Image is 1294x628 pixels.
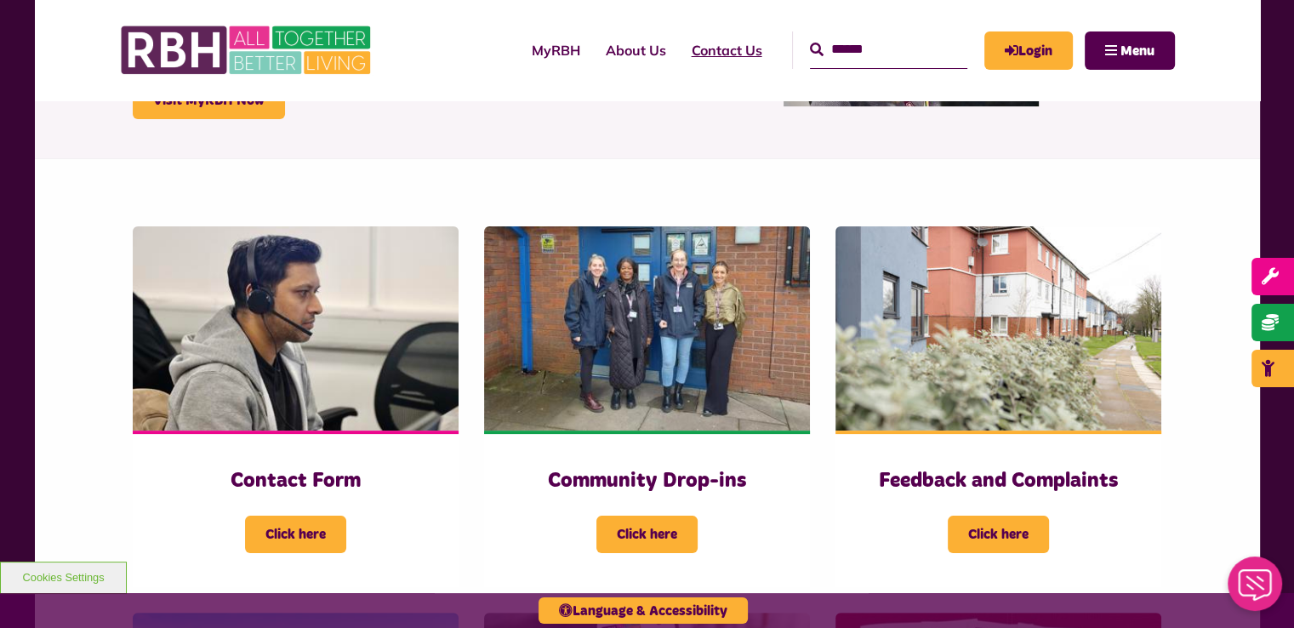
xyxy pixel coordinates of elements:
a: About Us [593,27,679,73]
input: Search [810,31,967,68]
img: RBH [120,17,375,83]
button: Language & Accessibility [539,597,748,624]
span: Click here [596,516,698,553]
button: Navigation [1085,31,1175,70]
a: Visit MyRBH Now [133,82,285,119]
a: Contact Us [679,27,775,73]
img: SAZMEDIA RBH 22FEB24 97 [835,226,1161,431]
span: Menu [1120,44,1154,58]
a: MyRBH [984,31,1073,70]
iframe: Netcall Web Assistant for live chat [1217,551,1294,628]
h3: Community Drop-ins [518,468,776,494]
img: Heywood Drop In 2024 [484,226,810,431]
h3: Feedback and Complaints [869,468,1127,494]
img: Contact Centre February 2024 (4) [133,226,459,431]
a: Feedback and Complaints Click here [835,226,1161,587]
a: Contact Form Click here [133,226,459,587]
span: Click here [245,516,346,553]
h3: Contact Form [167,468,425,494]
span: Click here [948,516,1049,553]
a: MyRBH [519,27,593,73]
a: Community Drop-ins Click here [484,226,810,587]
